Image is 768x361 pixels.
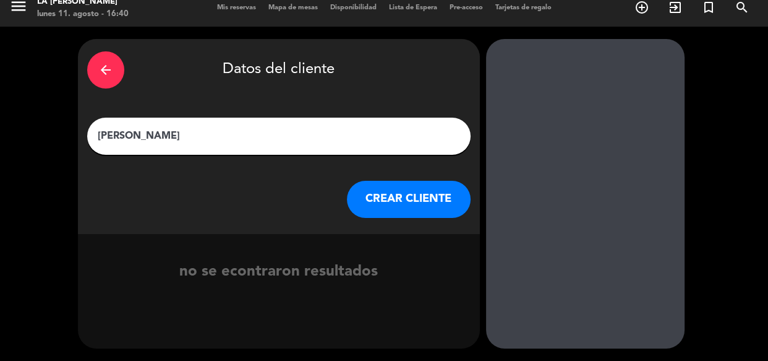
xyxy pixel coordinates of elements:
[211,4,262,11] span: Mis reservas
[347,181,471,218] button: CREAR CLIENTE
[87,48,471,92] div: Datos del cliente
[324,4,383,11] span: Disponibilidad
[98,63,113,77] i: arrow_back
[489,4,558,11] span: Tarjetas de regalo
[96,128,461,145] input: Escriba nombre, correo electrónico o número de teléfono...
[78,260,480,284] div: no se econtraron resultados
[262,4,324,11] span: Mapa de mesas
[37,8,129,20] div: lunes 11. agosto - 16:40
[383,4,443,11] span: Lista de Espera
[443,4,489,11] span: Pre-acceso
